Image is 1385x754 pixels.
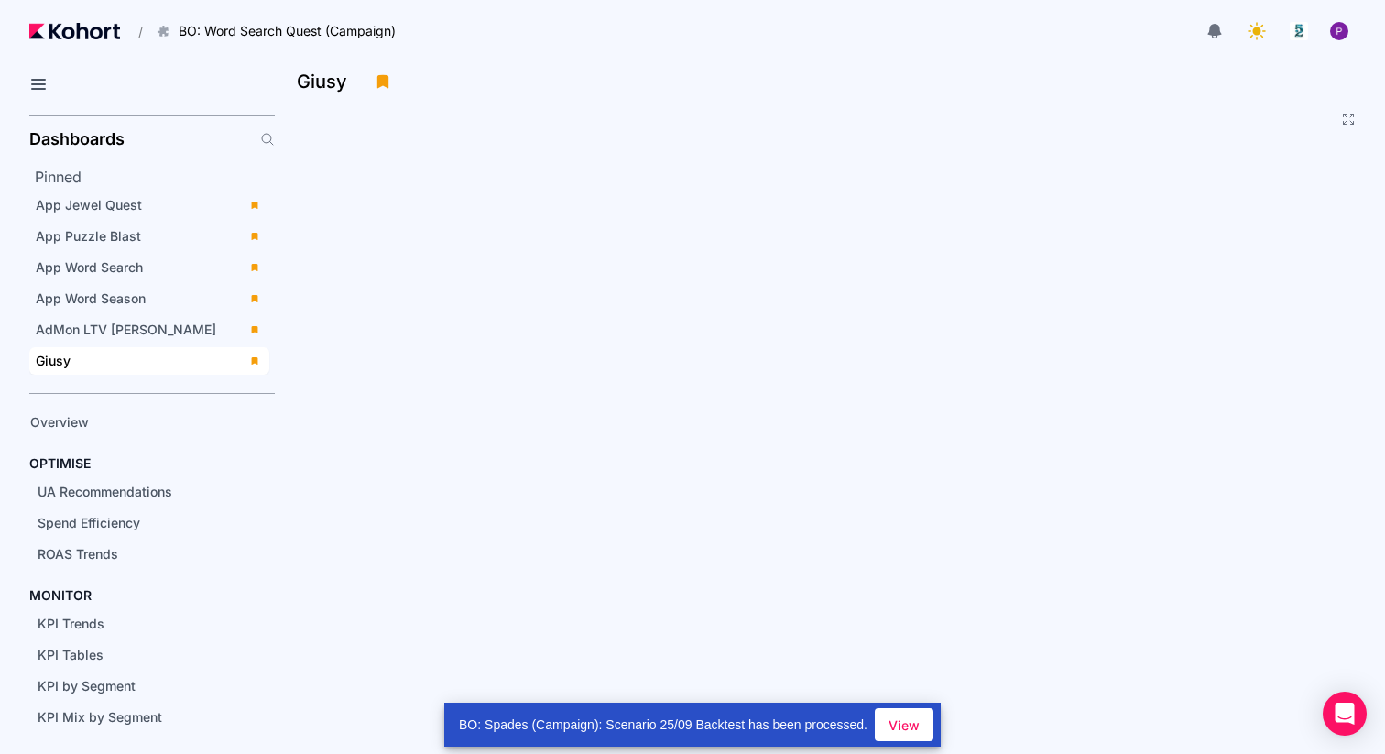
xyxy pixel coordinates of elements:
a: KPI by Segment [31,672,244,700]
a: App Jewel Quest [29,191,269,219]
h4: MONITOR [29,586,92,605]
span: Overview [30,414,89,430]
a: Spend Efficiency [31,509,244,537]
a: KPI Tables [31,641,244,669]
span: BO: Word Search Quest (Campaign) [179,22,396,40]
div: Open Intercom Messenger [1323,692,1367,736]
img: logo_logo_images_1_20240607072359498299_20240828135028712857.jpeg [1290,22,1308,40]
div: BO: Spades (Campaign): Scenario 25/09 Backtest has been processed. [444,703,875,747]
a: App Word Search [29,254,269,281]
span: App Word Season [36,290,146,306]
span: KPI by Segment [38,678,136,694]
a: App Puzzle Blast [29,223,269,250]
span: Spend Efficiency [38,515,140,530]
span: KPI Mix by Segment [38,709,162,725]
span: AdMon LTV [PERSON_NAME] [36,322,216,337]
button: View [875,708,933,741]
h2: Dashboards [29,131,125,148]
span: / [124,22,143,41]
h3: Giusy [297,72,358,91]
span: Giusy [36,353,71,368]
span: ROAS Trends [38,546,118,562]
button: Fullscreen [1341,112,1356,126]
h2: Pinned [35,166,275,188]
a: KPI Trends [31,610,244,638]
span: KPI Tables [38,647,104,662]
h4: OPTIMISE [29,454,91,473]
a: Overview [24,409,244,436]
a: AdMon LTV [PERSON_NAME] [29,316,269,344]
a: KPI Mix by Segment [31,704,244,731]
a: UA Recommendations [31,478,244,506]
span: App Jewel Quest [36,197,142,213]
span: App Word Search [36,259,143,275]
a: Giusy [29,347,269,375]
a: ROAS Trends [31,541,244,568]
img: Kohort logo [29,23,120,39]
button: BO: Word Search Quest (Campaign) [147,16,415,47]
span: App Puzzle Blast [36,228,141,244]
span: View [889,716,920,735]
span: KPI Trends [38,616,104,631]
span: UA Recommendations [38,484,172,499]
a: App Word Season [29,285,269,312]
